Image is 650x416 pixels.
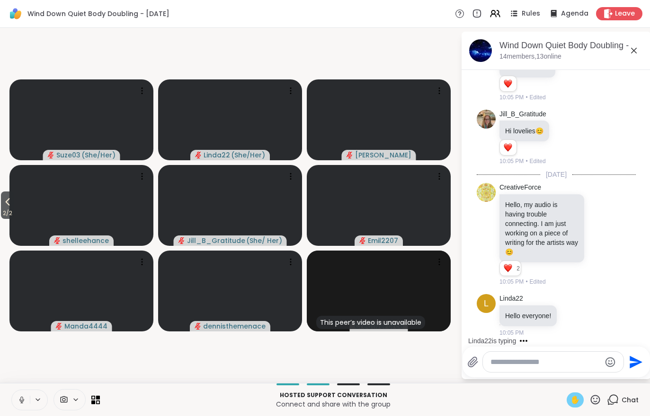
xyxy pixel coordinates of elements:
[204,150,230,160] span: Linda22
[500,140,516,155] div: Reaction list
[1,208,14,219] span: 2 / 2
[48,152,54,158] span: audio-muted
[64,321,107,331] span: Manda4444
[106,399,561,409] p: Connect and share with the group
[477,110,496,129] img: https://sharewell-space-live.sfo3.digitaloceanspaces.com/user-generated/2564abe4-c444-4046-864b-7...
[27,9,169,18] span: Wind Down Quiet Body Doubling - [DATE]
[56,150,80,160] span: Suze03
[503,80,513,87] button: Reactions: love
[500,261,516,276] div: Reaction list
[368,236,398,245] span: Emil2207
[469,39,492,62] img: Wind Down Quiet Body Doubling - Tuesday, Oct 07
[499,110,546,119] a: Jill_B_Gratitude
[561,9,588,18] span: Agenda
[605,356,616,368] button: Emoji picker
[484,297,489,310] span: L
[525,93,527,102] span: •
[195,323,201,329] span: audio-muted
[615,9,635,18] span: Leave
[535,127,543,135] span: 😊
[477,183,496,202] img: https://sharewell-space-live.sfo3.digitaloceanspaces.com/user-generated/5bc0a09a-aaf3-433a-9e91-a...
[530,157,546,165] span: Edited
[347,152,353,158] span: audio-muted
[499,329,524,337] span: 10:05 PM
[503,144,513,151] button: Reactions: love
[106,391,561,399] p: Hosted support conversation
[316,316,425,329] div: This peer’s video is unavailable
[499,93,524,102] span: 10:05 PM
[525,157,527,165] span: •
[499,40,643,52] div: Wind Down Quiet Body Doubling - [DATE]
[505,200,579,257] p: Hello, my audio is having trouble connecting. I am just working on a piece of writing for the art...
[8,6,24,22] img: ShareWell Logomark
[343,251,415,331] img: CreativeForce
[355,150,411,160] span: [PERSON_NAME]
[499,157,524,165] span: 10:05 PM
[505,248,513,256] span: 😊
[468,336,516,346] div: Linda22 is typing
[54,237,61,244] span: audio-muted
[522,9,540,18] span: Rules
[570,394,580,406] span: ✋
[505,126,543,136] p: Hi lovelies
[499,277,524,286] span: 10:05 PM
[499,183,541,192] a: CreativeForce
[530,277,546,286] span: Edited
[624,351,645,373] button: Send
[540,170,572,179] span: [DATE]
[499,52,561,61] p: 14 members, 13 online
[81,150,116,160] span: ( She/Her )
[178,237,185,244] span: audio-muted
[516,264,521,273] span: 2
[195,152,202,158] span: audio-muted
[56,323,62,329] span: audio-muted
[490,357,601,367] textarea: Type your message
[530,93,546,102] span: Edited
[622,395,639,405] span: Chat
[525,277,527,286] span: •
[62,236,109,245] span: shelleehance
[1,191,14,219] button: 2/2
[246,236,282,245] span: ( She/ Her )
[503,265,513,272] button: Reactions: love
[499,294,523,303] a: Linda22
[359,237,366,244] span: audio-muted
[500,76,516,91] div: Reaction list
[505,311,551,321] p: Hello everyone!
[203,321,266,331] span: dennisthemenace
[231,150,265,160] span: ( She/Her )
[187,236,245,245] span: Jill_B_Gratitude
